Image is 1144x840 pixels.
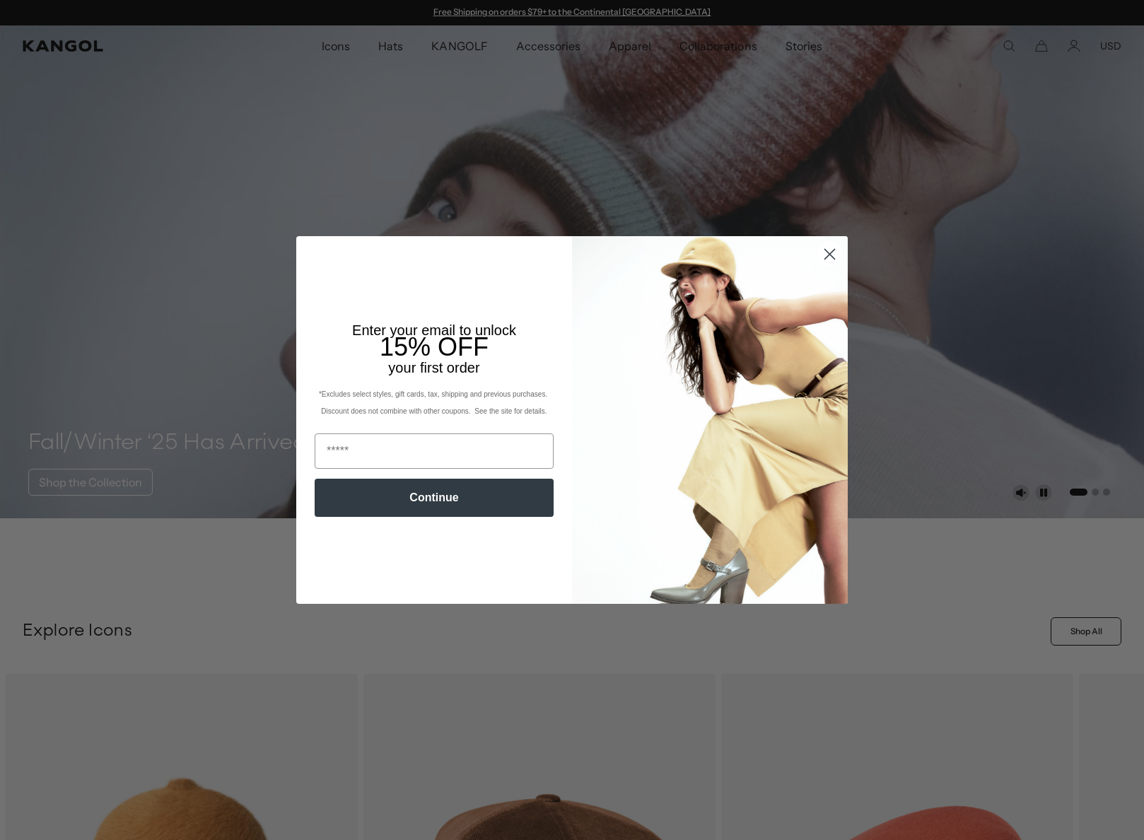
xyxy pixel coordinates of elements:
button: Close dialog [817,242,842,267]
button: Continue [315,479,554,517]
span: 15% OFF [380,332,489,361]
span: *Excludes select styles, gift cards, tax, shipping and previous purchases. Discount does not comb... [319,390,549,415]
span: your first order [388,360,479,375]
input: Email [315,433,554,469]
span: Enter your email to unlock [352,322,516,338]
img: 93be19ad-e773-4382-80b9-c9d740c9197f.jpeg [572,236,848,604]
